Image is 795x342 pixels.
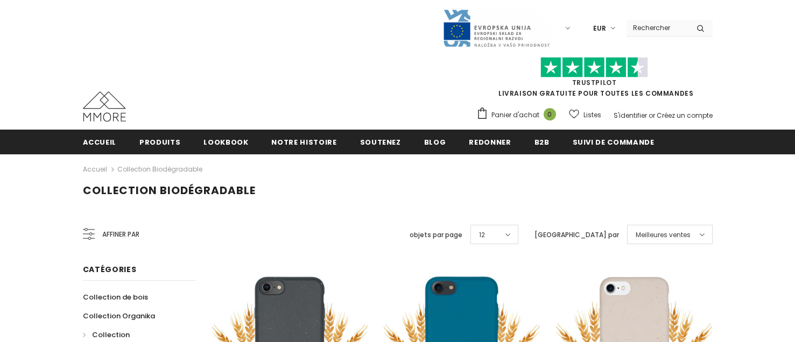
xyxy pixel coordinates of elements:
a: Panier d'achat 0 [476,107,561,123]
span: LIVRAISON GRATUITE POUR TOUTES LES COMMANDES [476,62,713,98]
a: Redonner [469,130,511,154]
span: Meilleures ventes [636,230,691,240]
span: Produits [139,137,180,147]
a: soutenez [360,130,401,154]
span: B2B [534,137,550,147]
a: Javni Razpis [442,23,550,32]
span: Listes [583,110,601,120]
span: Lookbook [203,137,248,147]
a: B2B [534,130,550,154]
a: Listes [569,105,601,124]
a: Accueil [83,163,107,176]
a: Collection de bois [83,288,148,307]
a: Notre histoire [271,130,336,154]
label: [GEOGRAPHIC_DATA] par [534,230,619,240]
span: Collection biodégradable [83,183,256,198]
span: Collection Organika [83,311,155,321]
span: Catégories [83,264,137,275]
span: Suivi de commande [573,137,655,147]
a: Collection Organika [83,307,155,325]
img: Javni Razpis [442,9,550,48]
a: Lookbook [203,130,248,154]
span: or [649,111,655,120]
input: Search Site [627,20,688,35]
span: Redonner [469,137,511,147]
label: objets par page [410,230,462,240]
img: Faites confiance aux étoiles pilotes [540,57,648,78]
span: Accueil [83,137,117,147]
span: 0 [544,108,556,120]
a: Accueil [83,130,117,154]
span: soutenez [360,137,401,147]
span: EUR [593,23,606,34]
a: Collection biodégradable [117,165,202,174]
a: Suivi de commande [573,130,655,154]
span: Blog [424,137,446,147]
span: Panier d'achat [491,110,539,120]
span: Affiner par [102,229,139,240]
a: Blog [424,130,446,154]
a: Produits [139,130,180,154]
span: 12 [479,230,485,240]
span: Collection de bois [83,292,148,302]
a: TrustPilot [572,78,617,87]
span: Notre histoire [271,137,336,147]
a: Créez un compte [657,111,713,120]
img: Cas MMORE [83,91,126,122]
a: S'identifier [614,111,647,120]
